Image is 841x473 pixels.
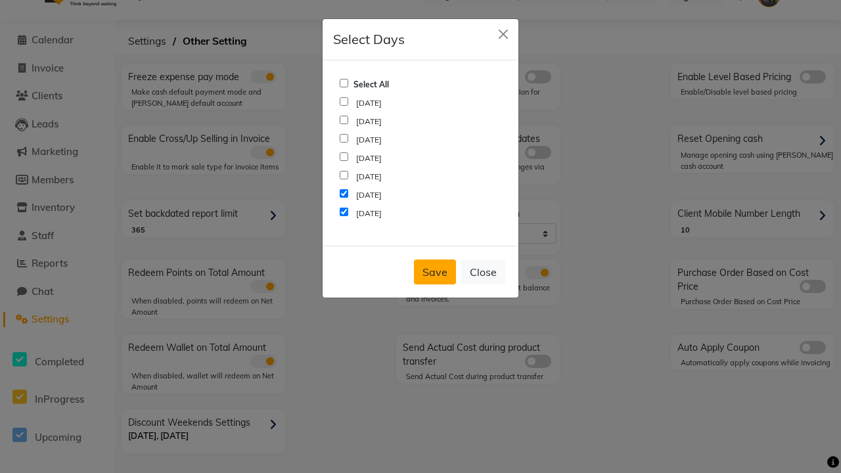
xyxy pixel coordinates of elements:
label: [DATE] [356,97,382,109]
label: [DATE] [356,116,382,127]
h5: Select Days [333,30,405,49]
label: [DATE] [356,208,382,219]
label: [DATE] [356,171,382,183]
label: Select All [353,79,389,91]
label: [DATE] [356,152,382,164]
button: Close [461,259,505,284]
label: [DATE] [356,189,382,201]
button: Save [414,259,456,284]
label: [DATE] [356,134,382,146]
